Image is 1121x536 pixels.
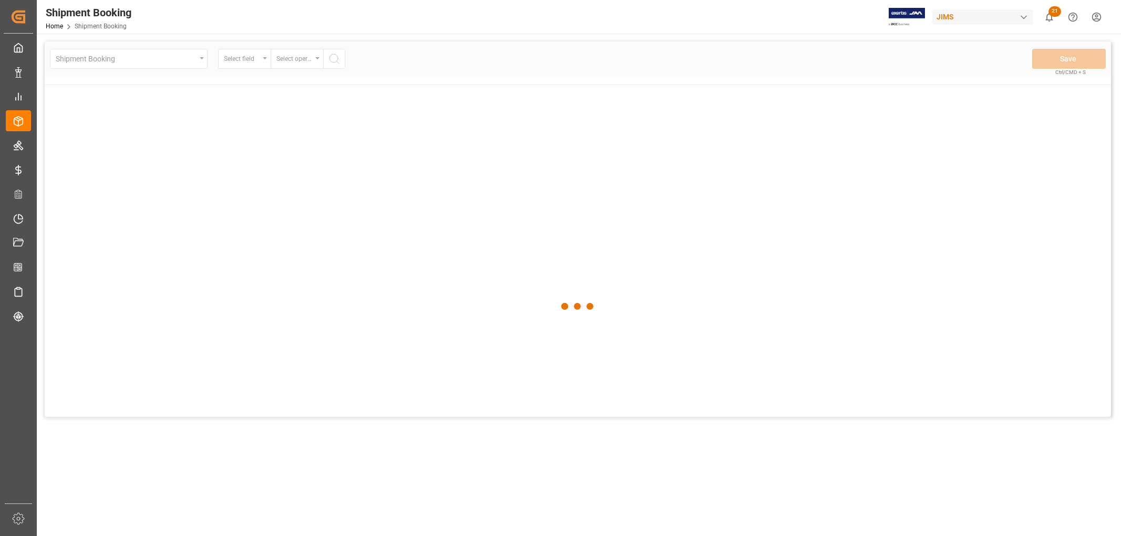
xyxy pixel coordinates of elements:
div: JIMS [932,9,1033,25]
a: Home [46,23,63,30]
button: Help Center [1061,5,1085,29]
span: 21 [1048,6,1061,17]
img: Exertis%20JAM%20-%20Email%20Logo.jpg_1722504956.jpg [889,8,925,26]
button: show 21 new notifications [1037,5,1061,29]
button: JIMS [932,7,1037,27]
div: Shipment Booking [46,5,131,20]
